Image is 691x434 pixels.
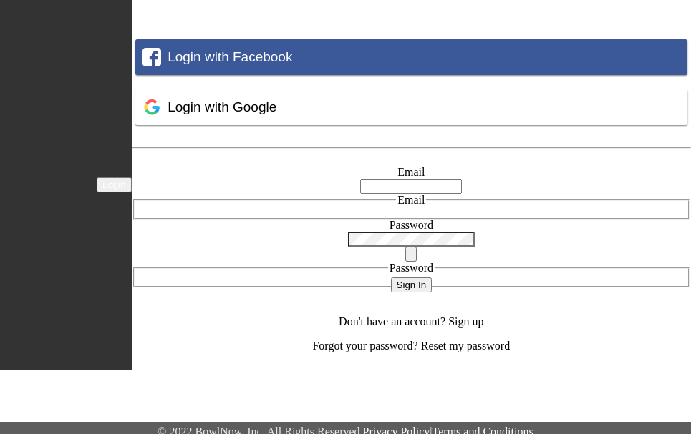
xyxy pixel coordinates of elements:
[132,315,691,328] p: Don't have an account?
[390,262,433,274] span: Password
[168,99,276,114] span: Login with Google
[135,39,687,75] button: Login with Facebook
[7,177,86,191] img: logo
[421,340,510,352] a: Reset my password
[405,247,417,262] button: toggle password visibility
[97,177,132,192] button: Login
[168,49,292,64] span: Login with Facebook
[397,166,425,178] label: Email
[448,315,483,327] a: Sign up
[391,277,433,292] button: Sign In
[397,194,425,206] span: Email
[132,340,691,352] p: Forgot your password?
[135,89,687,125] button: Login with Google
[390,219,433,231] label: Password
